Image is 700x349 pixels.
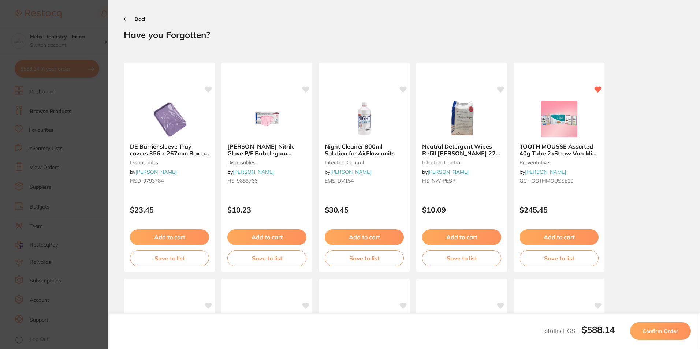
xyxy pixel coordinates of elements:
button: Add to cart [422,229,501,245]
h2: Have you Forgotten? [124,29,685,40]
button: Add to cart [227,229,306,245]
button: Confirm Order [630,322,691,340]
b: TOOTH MOUSSE Assorted 40g Tube 2xStraw Van Mint Melon Tfrutti [520,143,599,157]
button: Save to list [130,250,209,266]
img: TOOTH MOUSSE Assorted 40g Tube 2xStraw Van Mint Melon Tfrutti [535,101,583,137]
small: EMS-DV154 [325,178,404,184]
a: [PERSON_NAME] [135,169,176,175]
button: Save to list [325,250,404,266]
span: by [227,169,274,175]
span: by [422,169,469,175]
span: Total Incl. GST [541,327,615,334]
small: GC-TOOTHMOUSSE10 [520,178,599,184]
button: Save to list [520,250,599,266]
button: Add to cart [325,229,404,245]
p: $10.09 [422,206,501,214]
p: $30.45 [325,206,404,214]
a: [PERSON_NAME] [428,169,469,175]
button: Back [124,16,146,22]
span: by [130,169,176,175]
a: [PERSON_NAME] [330,169,371,175]
b: Neutral Detergent Wipes Refill HENRY SCHEIN 220 pack [422,143,501,157]
small: disposables [130,160,209,165]
small: disposables [227,160,306,165]
img: Neutral Detergent Wipes Refill HENRY SCHEIN 220 pack [438,101,485,137]
span: Back [135,16,146,22]
small: HS-9883766 [227,178,306,184]
small: infection control [325,160,404,165]
p: $10.23 [227,206,306,214]
button: Save to list [227,250,306,266]
b: DE Barrier sleeve Tray covers 356 x 267mm Box of 500 [130,143,209,157]
a: [PERSON_NAME] [233,169,274,175]
span: by [325,169,371,175]
img: Night Cleaner 800ml Solution for AirFlow units [340,101,388,137]
span: by [520,169,566,175]
b: Night Cleaner 800ml Solution for AirFlow units [325,143,404,157]
b: Henry Schein Nitrile Glove P/F Bubblegum Scented S box 100 [227,143,306,157]
img: DE Barrier sleeve Tray covers 356 x 267mm Box of 500 [146,101,193,137]
small: HSD-9793784 [130,178,209,184]
small: HS-NWIPESR [422,178,501,184]
small: preventative [520,160,599,165]
a: [PERSON_NAME] [525,169,566,175]
button: Add to cart [130,229,209,245]
img: Henry Schein Nitrile Glove P/F Bubblegum Scented S box 100 [243,101,291,137]
b: $588.14 [582,324,615,335]
p: $23.45 [130,206,209,214]
p: $245.45 [520,206,599,214]
button: Add to cart [520,229,599,245]
small: infection control [422,160,501,165]
button: Save to list [422,250,501,266]
span: Confirm Order [643,328,678,334]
